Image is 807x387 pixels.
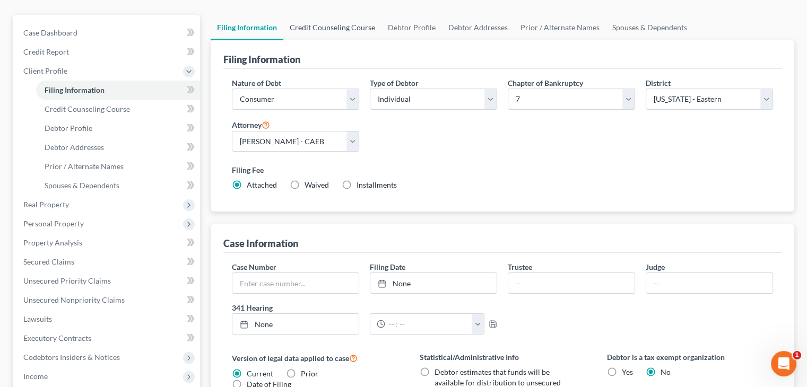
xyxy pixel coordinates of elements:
[36,81,200,100] a: Filing Information
[370,261,405,272] label: Filing Date
[305,180,329,189] span: Waived
[23,314,52,323] span: Lawsuits
[370,273,497,293] a: None
[23,372,48,381] span: Income
[15,271,200,291] a: Unsecured Priority Claims
[442,15,514,40] a: Debtor Addresses
[15,291,200,310] a: Unsecured Nonpriority Claims
[793,351,801,359] span: 1
[36,157,200,176] a: Prior / Alternate Names
[15,252,200,271] a: Secured Claims
[36,119,200,138] a: Debtor Profile
[45,143,104,152] span: Debtor Addresses
[36,100,200,119] a: Credit Counseling Course
[23,200,69,209] span: Real Property
[45,124,92,133] span: Debtor Profile
[232,314,359,334] a: None
[45,162,124,171] span: Prior / Alternate Names
[771,351,796,376] iframe: Intercom live chat
[15,310,200,329] a: Lawsuits
[211,15,283,40] a: Filing Information
[508,273,635,293] input: --
[23,257,74,266] span: Secured Claims
[15,233,200,252] a: Property Analysis
[646,273,773,293] input: --
[23,333,91,342] span: Executory Contracts
[514,15,606,40] a: Prior / Alternate Names
[357,180,397,189] span: Installments
[232,273,359,293] input: Enter case number...
[223,53,300,66] div: Filing Information
[23,219,84,228] span: Personal Property
[45,104,130,113] span: Credit Counseling Course
[420,351,586,363] label: Statistical/Administrative Info
[247,180,277,189] span: Attached
[646,77,671,89] label: District
[23,28,77,37] span: Case Dashboard
[232,77,281,89] label: Nature of Debt
[606,15,693,40] a: Spouses & Dependents
[23,276,111,285] span: Unsecured Priority Claims
[232,164,773,175] label: Filing Fee
[23,238,82,247] span: Property Analysis
[370,77,419,89] label: Type of Debtor
[15,23,200,42] a: Case Dashboard
[223,237,298,250] div: Case Information
[232,261,276,272] label: Case Number
[23,47,69,56] span: Credit Report
[301,369,318,378] span: Prior
[385,314,472,334] input: -- : --
[15,42,200,61] a: Credit Report
[247,369,273,378] span: Current
[607,351,773,363] label: Debtor is a tax exempt organization
[622,367,633,376] span: Yes
[508,77,583,89] label: Chapter of Bankruptcy
[45,85,105,94] span: Filing Information
[232,118,270,131] label: Attorney
[15,329,200,348] a: Executory Contracts
[227,302,502,313] label: 341 Hearing
[23,295,125,304] span: Unsecured Nonpriority Claims
[23,353,120,362] span: Codebtors Insiders & Notices
[23,66,67,75] span: Client Profile
[232,351,398,364] label: Version of legal data applied to case
[283,15,381,40] a: Credit Counseling Course
[36,176,200,195] a: Spouses & Dependents
[661,367,671,376] span: No
[508,261,532,272] label: Trustee
[36,138,200,157] a: Debtor Addresses
[45,181,119,190] span: Spouses & Dependents
[646,261,665,272] label: Judge
[381,15,442,40] a: Debtor Profile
